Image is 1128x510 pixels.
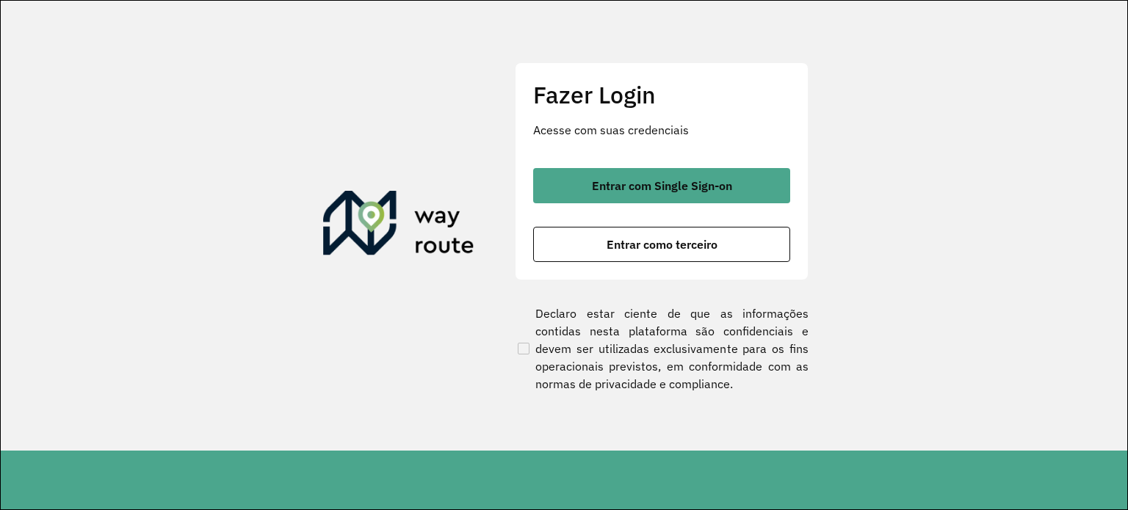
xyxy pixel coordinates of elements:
button: button [533,227,790,262]
span: Entrar como terceiro [607,238,717,250]
span: Entrar com Single Sign-on [592,180,732,192]
h2: Fazer Login [533,81,790,109]
p: Acesse com suas credenciais [533,121,790,139]
label: Declaro estar ciente de que as informações contidas nesta plataforma são confidenciais e devem se... [515,305,809,393]
button: button [533,168,790,203]
img: Roteirizador AmbevTech [323,191,474,261]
